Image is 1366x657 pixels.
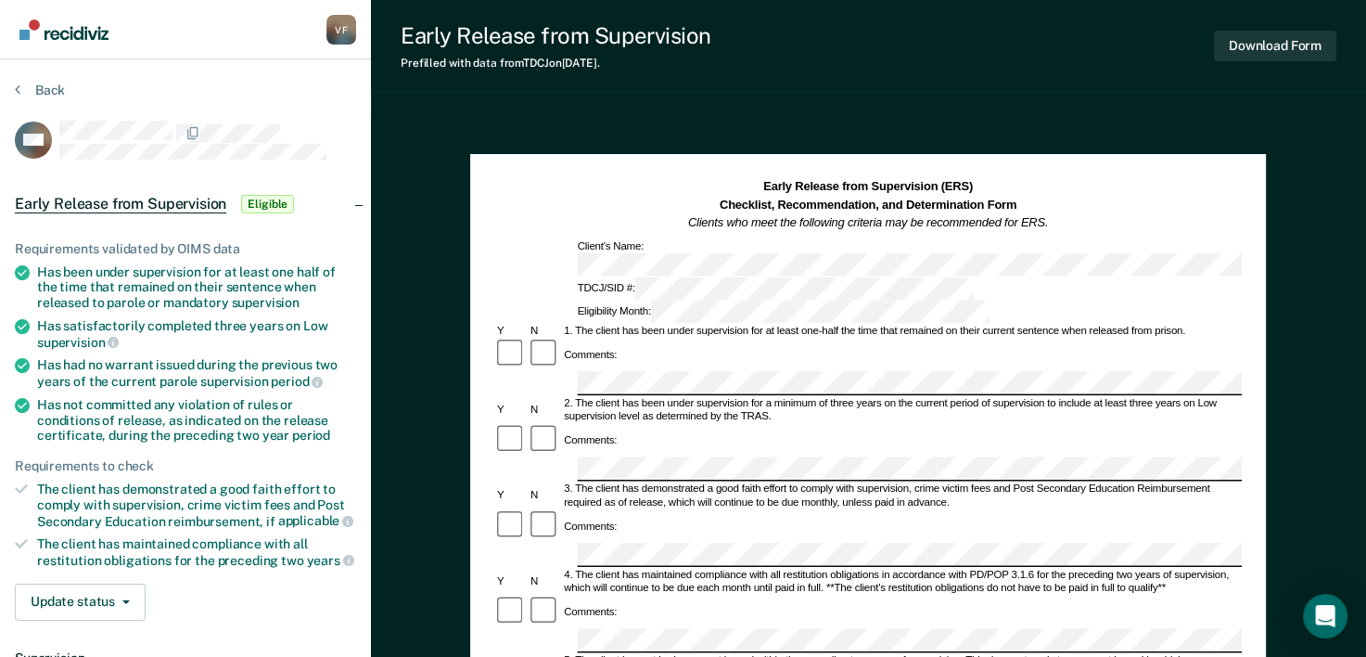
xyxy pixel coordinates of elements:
div: Has had no warrant issued during the previous two years of the current parole supervision [37,357,356,389]
em: Clients who meet the following criteria may be recommended for ERS. [688,216,1048,229]
div: Comments: [562,348,620,361]
button: Back [15,82,65,98]
div: N [528,490,561,503]
div: Comments: [562,520,620,533]
div: 3. The client has demonstrated a good faith effort to comply with supervision, crime victim fees ... [562,483,1243,510]
div: Y [494,404,528,417]
button: Update status [15,584,146,621]
div: V F [326,15,356,45]
span: Eligible [241,195,294,213]
div: 4. The client has maintained compliance with all restitution obligations in accordance with PD/PO... [562,569,1243,596]
span: supervision [232,295,300,310]
span: period [292,428,330,443]
div: Y [494,490,528,503]
div: Early Release from Supervision [401,22,711,49]
div: Has satisfactorily completed three years on Low [37,318,356,350]
div: Has not committed any violation of rules or conditions of release, as indicated on the release ce... [37,397,356,444]
div: N [528,325,561,338]
div: Open Intercom Messenger [1303,594,1347,638]
div: Has been under supervision for at least one half of the time that remained on their sentence when... [37,264,356,311]
span: supervision [37,335,119,350]
div: N [528,575,561,588]
span: period [271,374,323,389]
div: Comments: [562,605,620,618]
img: Recidiviz [19,19,109,40]
button: Download Form [1214,31,1336,61]
div: 1. The client has been under supervision for at least one-half the time that remained on their cu... [562,325,1243,338]
div: N [528,404,561,417]
div: The client has demonstrated a good faith effort to comply with supervision, crime victim fees and... [37,482,356,529]
div: Eligibility Month: [575,301,992,324]
div: Requirements to check [15,458,356,474]
div: The client has maintained compliance with all restitution obligations for the preceding two [37,536,356,568]
span: years [307,553,354,568]
strong: Checklist, Recommendation, and Determination Form [720,198,1016,211]
button: Profile dropdown button [326,15,356,45]
div: Y [494,325,528,338]
div: Y [494,575,528,588]
div: TDCJ/SID #: [575,277,977,301]
div: 2. The client has been under supervision for a minimum of three years on the current period of su... [562,397,1243,424]
span: Early Release from Supervision [15,195,226,213]
strong: Early Release from Supervision (ERS) [763,180,973,193]
div: Comments: [562,434,620,447]
div: Requirements validated by OIMS data [15,241,356,257]
div: Prefilled with data from TDCJ on [DATE] . [401,57,711,70]
span: applicable [278,513,353,528]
